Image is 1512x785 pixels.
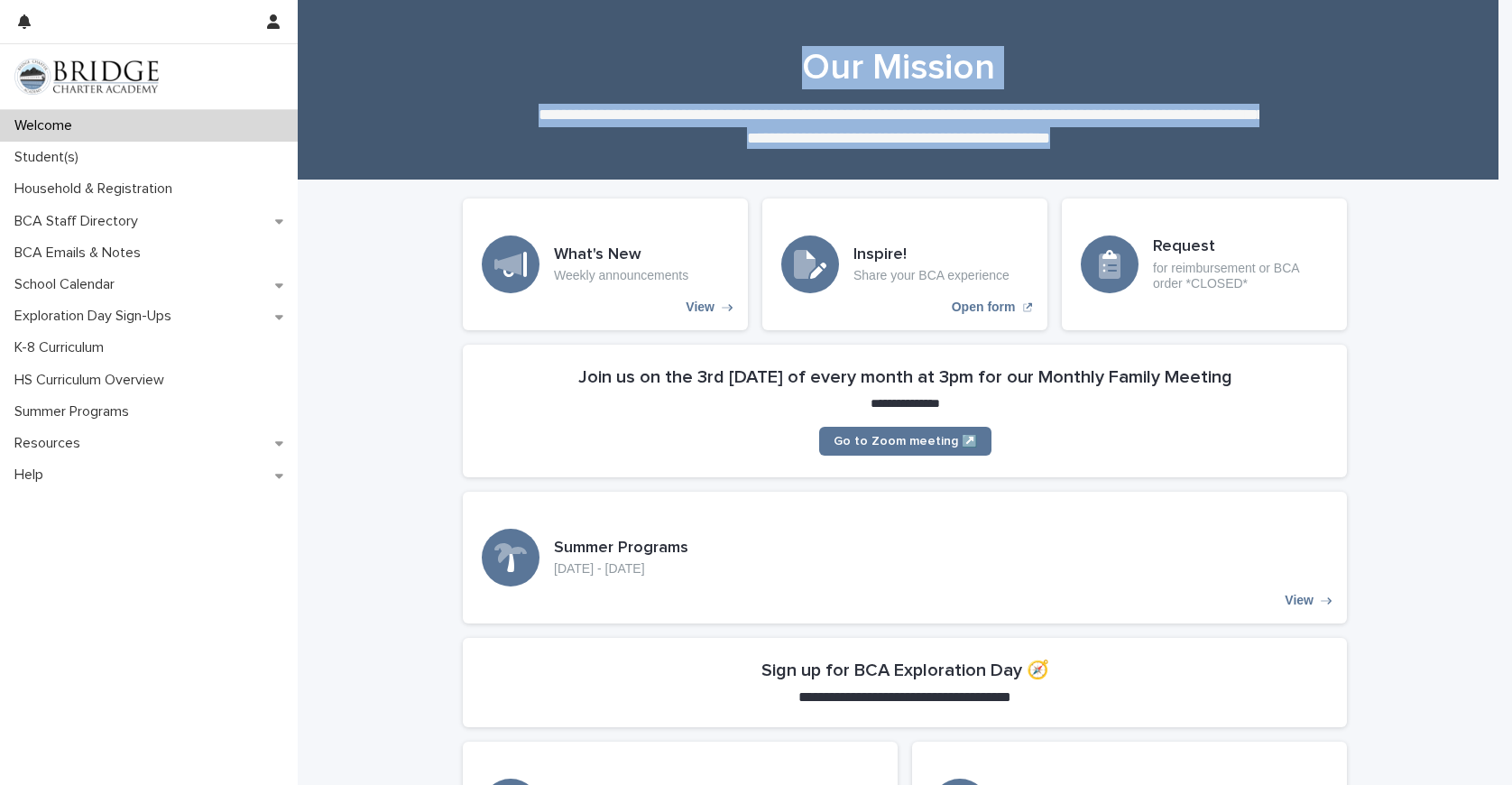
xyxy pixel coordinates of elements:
p: View [1285,593,1314,608]
p: BCA Staff Directory [7,213,152,230]
p: Household & Registration [7,180,187,198]
h2: Join us on the 3rd [DATE] of every month at 3pm for our Monthly Family Meeting [578,366,1232,388]
p: Help [7,466,58,484]
a: View [463,199,748,330]
p: Welcome [7,117,87,134]
p: School Calendar [7,276,129,293]
p: Summer Programs [7,403,143,420]
span: Go to Zoom meeting ↗️ [834,435,977,448]
p: Resources [7,435,95,452]
p: View [686,300,715,315]
h1: Our Mission [456,46,1341,89]
h3: Inspire! [853,245,1010,265]
h2: Sign up for BCA Exploration Day 🧭 [761,660,1049,681]
a: Open form [762,199,1047,330]
p: BCA Emails & Notes [7,245,155,262]
h3: Request [1153,237,1328,257]
p: K-8 Curriculum [7,339,118,356]
img: V1C1m3IdTEidaUdm9Hs0 [14,59,159,95]
a: View [463,492,1347,623]
p: Student(s) [7,149,93,166]
p: [DATE] - [DATE] [554,561,688,577]
h3: What's New [554,245,688,265]
p: Open form [952,300,1016,315]
p: Share your BCA experience [853,268,1010,283]
p: Exploration Day Sign-Ups [7,308,186,325]
h3: Summer Programs [554,539,688,559]
p: for reimbursement or BCA order *CLOSED* [1153,261,1328,291]
p: Weekly announcements [554,268,688,283]
a: Go to Zoom meeting ↗️ [819,427,991,456]
p: HS Curriculum Overview [7,372,179,389]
